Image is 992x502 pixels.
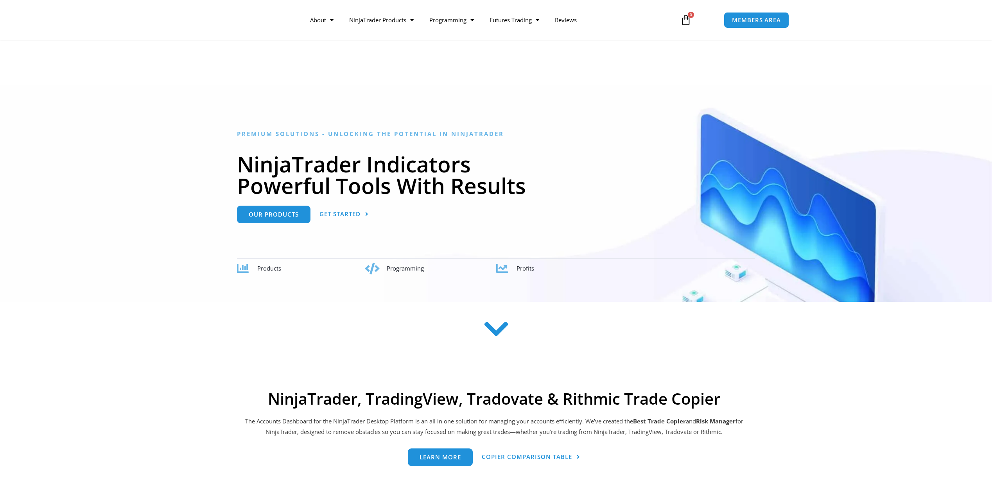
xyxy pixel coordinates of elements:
[482,448,580,466] a: Copier Comparison Table
[302,11,671,29] nav: Menu
[633,417,686,425] b: Best Trade Copier
[482,11,547,29] a: Futures Trading
[420,454,461,460] span: Learn more
[237,206,310,223] a: Our Products
[244,416,744,438] p: The Accounts Dashboard for the NinjaTrader Desktop Platform is an all in one solution for managin...
[422,11,482,29] a: Programming
[688,12,694,18] span: 0
[203,6,287,34] img: LogoAI
[724,12,789,28] a: MEMBERS AREA
[547,11,585,29] a: Reviews
[517,264,534,272] span: Profits
[669,9,703,31] a: 0
[302,11,341,29] a: About
[237,130,755,138] h6: Premium Solutions - Unlocking the Potential in NinjaTrader
[408,448,473,466] a: Learn more
[387,264,424,272] span: Programming
[319,211,361,217] span: Get Started
[319,206,369,223] a: Get Started
[249,212,299,217] span: Our Products
[244,389,744,408] h2: NinjaTrader, TradingView, Tradovate & Rithmic Trade Copier
[482,454,572,460] span: Copier Comparison Table
[237,153,755,196] h1: NinjaTrader Indicators Powerful Tools With Results
[732,17,781,23] span: MEMBERS AREA
[257,264,281,272] span: Products
[696,417,735,425] strong: Risk Manager
[341,11,422,29] a: NinjaTrader Products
